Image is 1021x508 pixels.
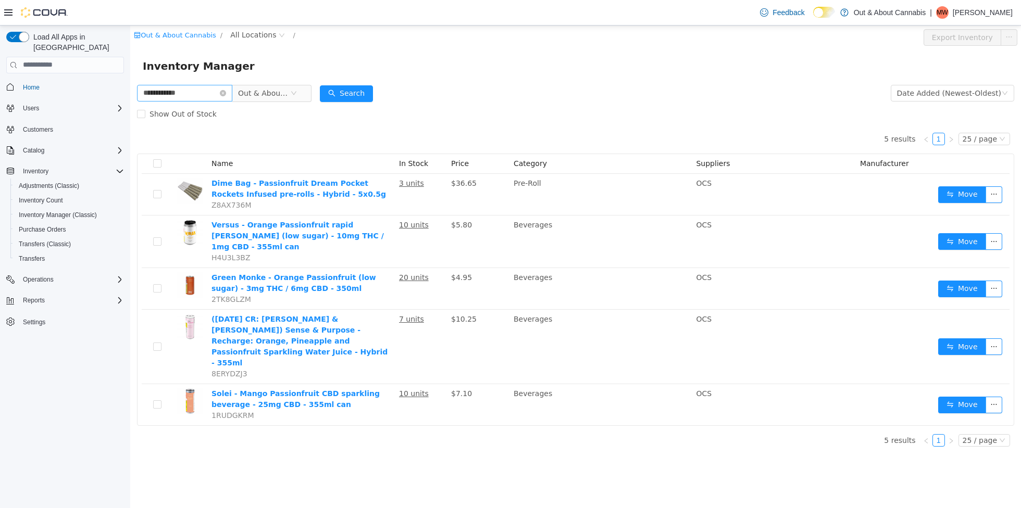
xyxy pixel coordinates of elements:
button: Settings [2,314,128,329]
button: Transfers (Classic) [10,237,128,251]
button: icon: swapMove [808,161,856,177]
button: Catalog [2,143,128,158]
button: Inventory Count [10,193,128,208]
a: Purchase Orders [15,223,70,236]
span: Out & About Cannabis [108,60,160,75]
button: Users [19,102,43,115]
td: Beverages [379,243,562,284]
a: Adjustments (Classic) [15,180,83,192]
li: 1 [802,409,815,421]
td: Beverages [379,359,562,400]
div: Date Added (Newest-Oldest) [767,60,871,75]
span: Catalog [23,146,44,155]
button: icon: ellipsis [855,208,872,224]
u: 3 units [269,154,294,162]
li: Next Page [815,409,827,421]
span: $36.65 [321,154,346,162]
a: Feedback [756,2,808,23]
a: Transfers (Classic) [15,238,75,250]
span: All Locations [100,4,146,15]
button: icon: searchSearch [190,60,243,77]
span: Settings [23,318,45,326]
span: Suppliers [566,134,600,142]
button: Inventory Manager (Classic) [10,208,128,222]
a: Customers [19,123,57,136]
span: Inventory Manager [13,32,131,49]
span: Feedback [773,7,804,18]
span: Name [81,134,103,142]
span: $4.95 [321,248,342,256]
span: 2TK8GLZM [81,270,121,278]
span: Inventory Count [19,196,63,205]
span: OCS [566,195,581,204]
span: OCS [566,154,581,162]
img: Versus - Orange Passionfruit rapid seltzer (low sugar) - 10mg THC / 1mg CBD - 355ml can hero shot [47,194,73,220]
button: Operations [2,272,128,287]
a: Home [19,81,44,94]
img: Dime Bag - Passionfruit Dream Pocket Rockets Infused pre-rolls - Hybrid - 5x0.5g hero shot [47,153,73,179]
i: icon: close-circle [90,65,96,71]
div: Mark Wolk [936,6,949,19]
span: $10.25 [321,289,346,298]
td: Beverages [379,284,562,359]
span: Manufacturer [730,134,779,142]
img: Cova [21,7,68,18]
span: Adjustments (Classic) [15,180,124,192]
span: Catalog [19,144,124,157]
a: 1 [803,409,814,421]
span: OCS [566,248,581,256]
li: Previous Page [790,107,802,120]
span: Users [23,104,39,112]
a: Versus - Orange Passionfruit rapid [PERSON_NAME] (low sugar) - 10mg THC / 1mg CBD - 355ml can [81,195,254,225]
span: $7.10 [321,364,342,372]
input: Dark Mode [813,7,835,18]
img: Green Monke - Orange Passionfruit (low sugar) - 3mg THC / 6mg CBD - 350ml hero shot [47,247,73,273]
span: Purchase Orders [19,225,66,234]
span: Home [19,81,124,94]
span: Category [383,134,417,142]
span: Transfers (Classic) [19,240,71,248]
i: icon: down [869,412,875,419]
span: Customers [19,123,124,136]
span: Settings [19,315,124,328]
button: Adjustments (Classic) [10,179,128,193]
button: Users [2,101,128,116]
li: 1 [802,107,815,120]
a: Solei - Mango Passionfruit CBD sparkling beverage - 25mg CBD - 355ml can [81,364,250,383]
i: icon: down [871,65,878,72]
span: In Stock [269,134,298,142]
a: Dime Bag - Passionfruit Dream Pocket Rockets Infused pre-rolls - Hybrid - 5x0.5g [81,154,256,173]
li: Previous Page [790,409,802,421]
span: $5.80 [321,195,342,204]
span: OCS [566,289,581,298]
a: Settings [19,316,49,328]
button: icon: swapMove [808,371,856,388]
span: Inventory [23,167,48,175]
span: 8ERYDZJ3 [81,344,117,352]
button: icon: ellipsis [870,4,887,20]
nav: Complex example [6,75,124,357]
button: icon: ellipsis [855,371,872,388]
span: MW [937,6,948,19]
i: icon: left [793,111,799,117]
img: Solei - Mango Passionfruit CBD sparkling beverage - 25mg CBD - 355ml can hero shot [47,363,73,389]
button: Export Inventory [793,4,871,20]
td: Pre-Roll [379,148,562,190]
button: Inventory [2,164,128,179]
span: Inventory Manager (Classic) [19,211,97,219]
button: Transfers [10,251,128,266]
span: Transfers [15,252,124,265]
td: Beverages [379,190,562,243]
span: / [163,6,165,14]
span: Reports [23,296,45,304]
button: icon: ellipsis [855,313,872,329]
div: 25 / page [832,409,867,421]
li: 5 results [754,409,785,421]
span: Users [19,102,124,115]
button: Operations [19,273,58,286]
span: Purchase Orders [15,223,124,236]
span: Reports [19,294,124,307]
a: Transfers [15,252,49,265]
div: 25 / page [832,108,867,119]
span: 1RUDGKRM [81,386,124,394]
